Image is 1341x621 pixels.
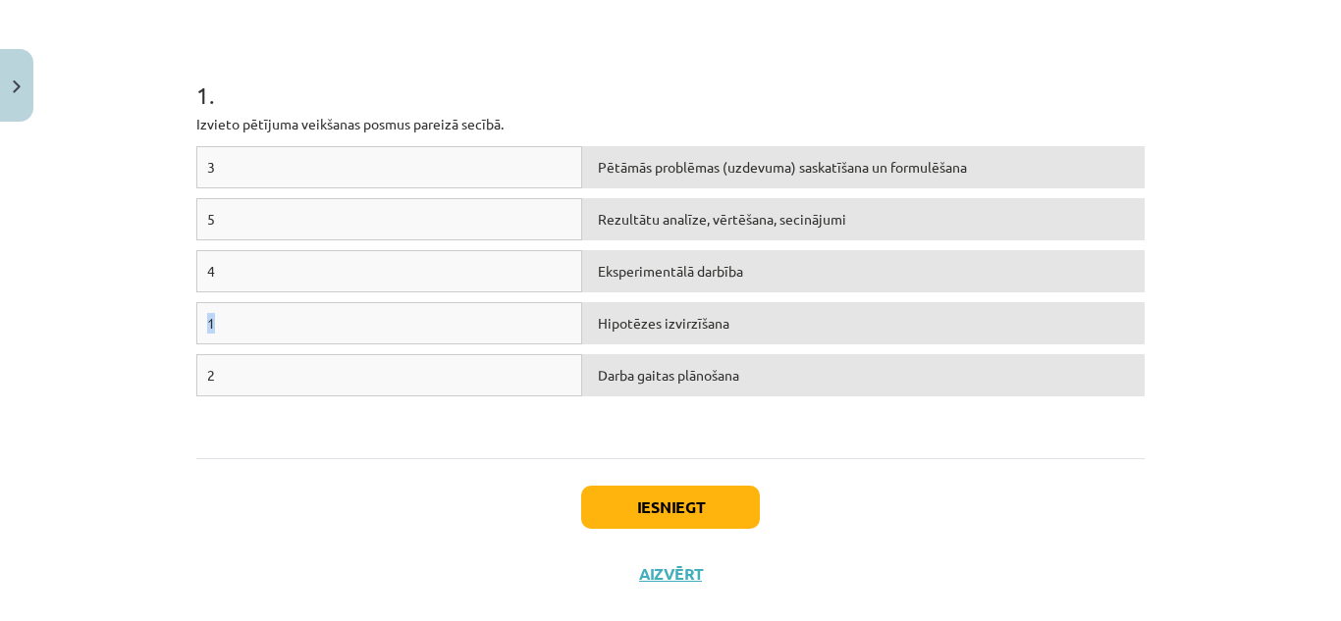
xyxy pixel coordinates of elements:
[196,354,582,396] div: 2
[581,486,760,529] button: Iesniegt
[13,80,21,93] img: icon-close-lesson-0947bae3869378f0d4975bcd49f059093ad1ed9edebbc8119c70593378902aed.svg
[196,250,582,292] div: 4
[196,47,1145,108] h1: 1 .
[582,302,1145,344] div: Hipotēzes izvirzīšana
[196,302,582,344] div: 1
[633,564,708,584] button: Aizvērt
[582,146,1145,188] div: Pētāmās problēmas (uzdevuma) saskatīšana un formulēšana
[196,146,582,188] div: 3
[582,198,1145,240] div: Rezultātu analīze, vērtēšana, secinājumi
[582,250,1145,292] div: Eksperimentālā darbība
[582,354,1145,396] div: Darba gaitas plānošana
[196,114,1145,134] p: Izvieto pētījuma veikšanas posmus pareizā secībā.
[196,198,582,240] div: 5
